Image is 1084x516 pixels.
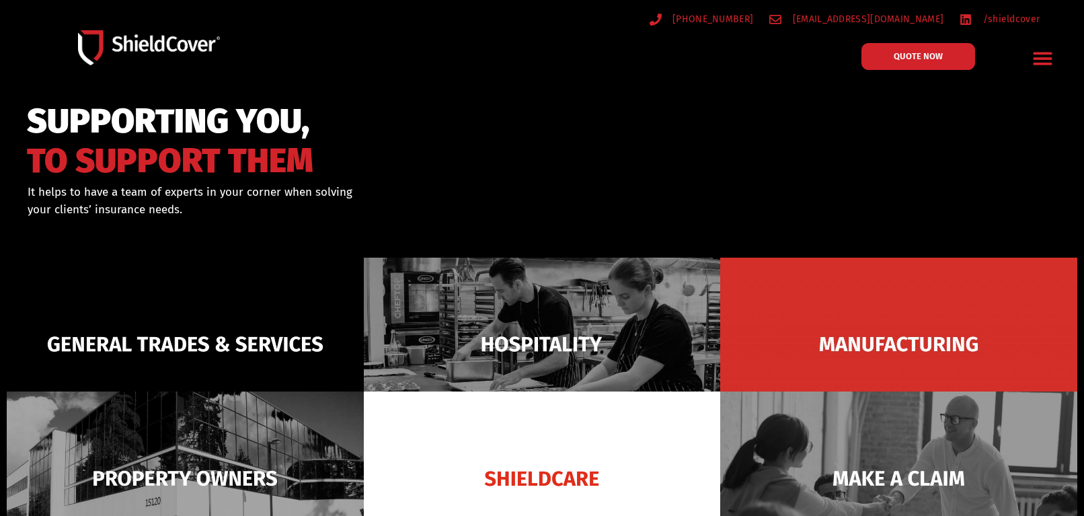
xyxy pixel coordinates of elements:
div: Menu Toggle [1028,42,1059,74]
span: QUOTE NOW [894,52,943,61]
a: /shieldcover [960,11,1040,28]
span: [EMAIL_ADDRESS][DOMAIN_NAME] [789,11,943,28]
a: QUOTE NOW [861,43,975,70]
a: [PHONE_NUMBER] [650,11,754,28]
div: It helps to have a team of experts in your corner when solving [28,184,611,218]
p: your clients’ insurance needs. [28,201,611,219]
span: /shieldcover [980,11,1040,28]
span: SUPPORTING YOU, [27,108,313,135]
a: [EMAIL_ADDRESS][DOMAIN_NAME] [769,11,943,28]
span: [PHONE_NUMBER] [669,11,753,28]
img: Shield-Cover-Underwriting-Australia-logo-full [78,30,220,65]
